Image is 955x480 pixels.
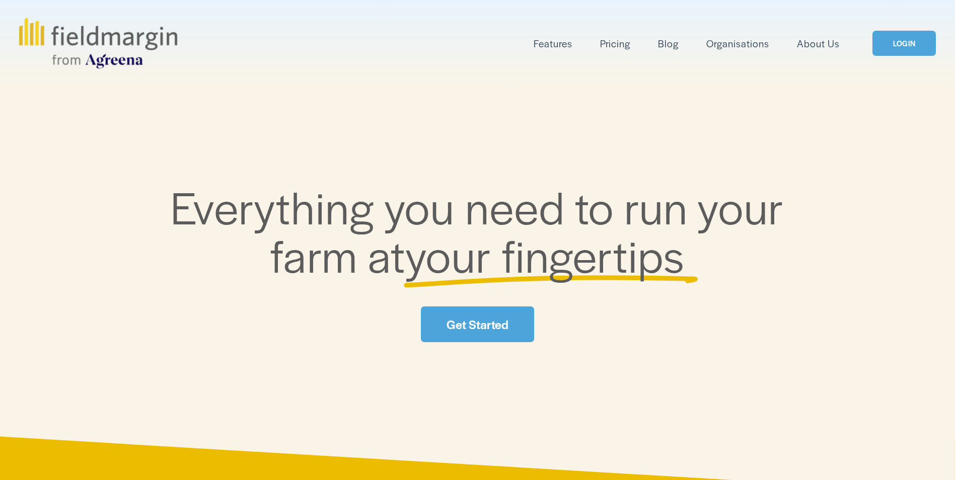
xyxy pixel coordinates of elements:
a: About Us [797,35,840,52]
span: Everything you need to run your farm at [171,175,794,286]
a: LOGIN [872,31,936,56]
a: Pricing [600,35,630,52]
a: Get Started [421,306,534,342]
a: Organisations [706,35,769,52]
span: Features [534,36,572,51]
img: fieldmargin.com [19,18,177,68]
a: folder dropdown [534,35,572,52]
a: Blog [658,35,679,52]
span: your fingertips [405,223,685,286]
